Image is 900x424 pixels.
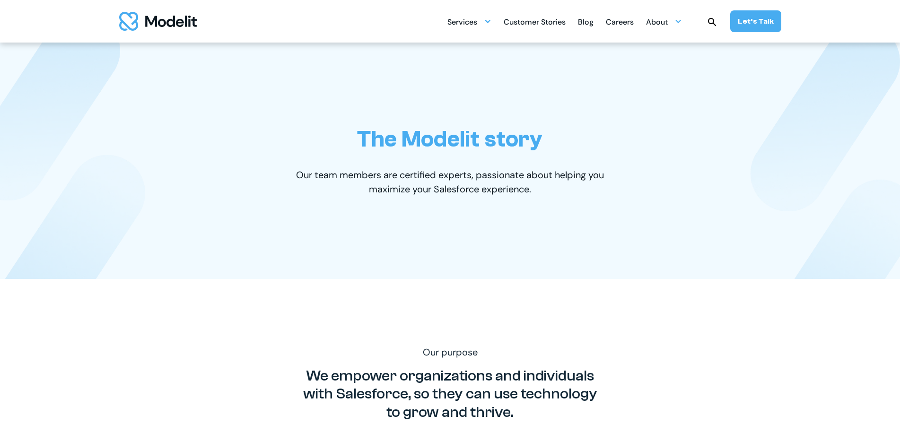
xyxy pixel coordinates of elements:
a: Blog [578,12,594,31]
p: Our team members are certified experts, passionate about helping you maximize your Salesforce exp... [287,168,613,196]
p: Our purpose [287,345,613,359]
p: We empower organizations and individuals with Salesforce, so they can use technology to grow and ... [299,367,602,421]
a: Careers [606,12,634,31]
div: Customer Stories [504,14,566,32]
a: home [119,12,197,31]
div: Careers [606,14,634,32]
div: Let’s Talk [738,16,774,26]
a: Customer Stories [504,12,566,31]
div: About [646,12,682,31]
div: Services [447,12,491,31]
h1: The Modelit story [357,126,542,153]
img: modelit logo [119,12,197,31]
div: Services [447,14,477,32]
div: About [646,14,668,32]
a: Let’s Talk [730,10,781,32]
div: Blog [578,14,594,32]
